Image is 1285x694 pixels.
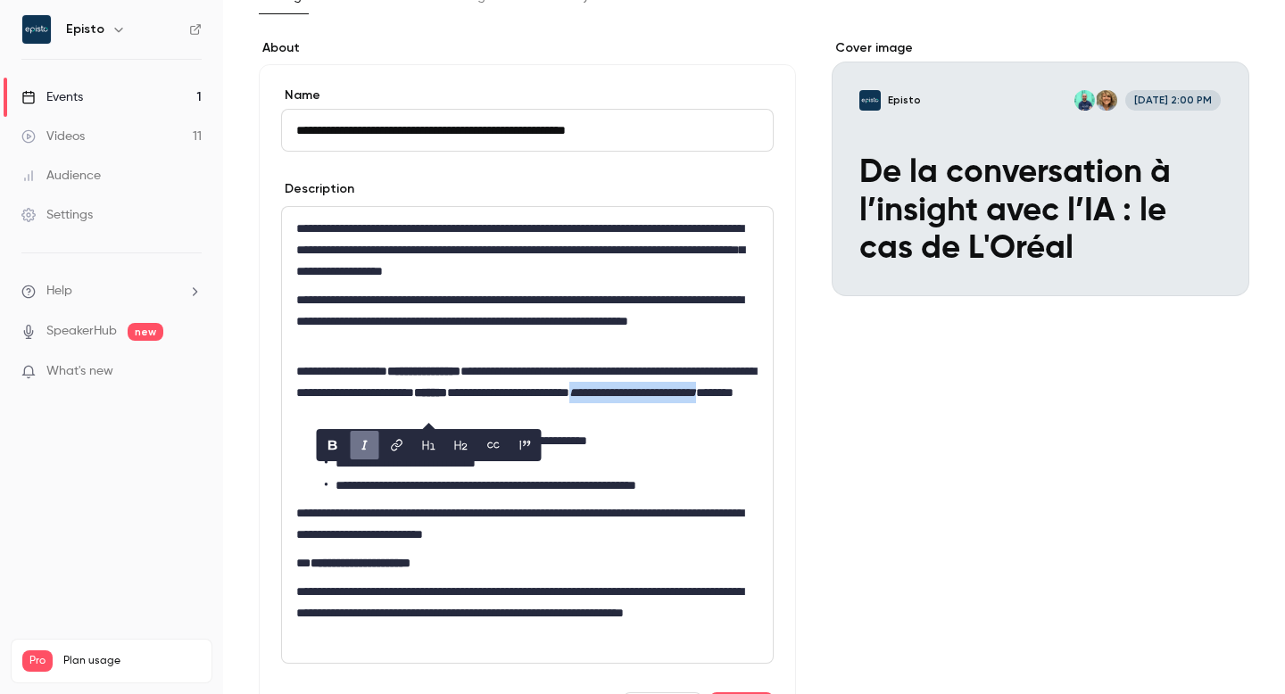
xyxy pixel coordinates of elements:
section: description [281,206,774,664]
button: bold [319,431,347,459]
section: Cover image [832,39,1249,296]
span: Plan usage [63,654,201,668]
li: help-dropdown-opener [21,282,202,301]
a: SpeakerHub [46,322,117,341]
label: Cover image [832,39,1249,57]
label: Name [281,87,774,104]
div: Videos [21,128,85,145]
img: Episto [22,15,51,44]
button: link [383,431,411,459]
label: About [259,39,796,57]
div: Settings [21,206,93,224]
label: Description [281,180,354,198]
button: italic [351,431,379,459]
span: Help [46,282,72,301]
div: Audience [21,167,101,185]
span: new [128,323,163,341]
iframe: Noticeable Trigger [180,364,202,380]
span: What's new [46,362,113,381]
button: blockquote [511,431,540,459]
span: Pro [22,650,53,672]
div: editor [282,207,773,663]
h6: Episto [66,21,104,38]
div: Events [21,88,83,106]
